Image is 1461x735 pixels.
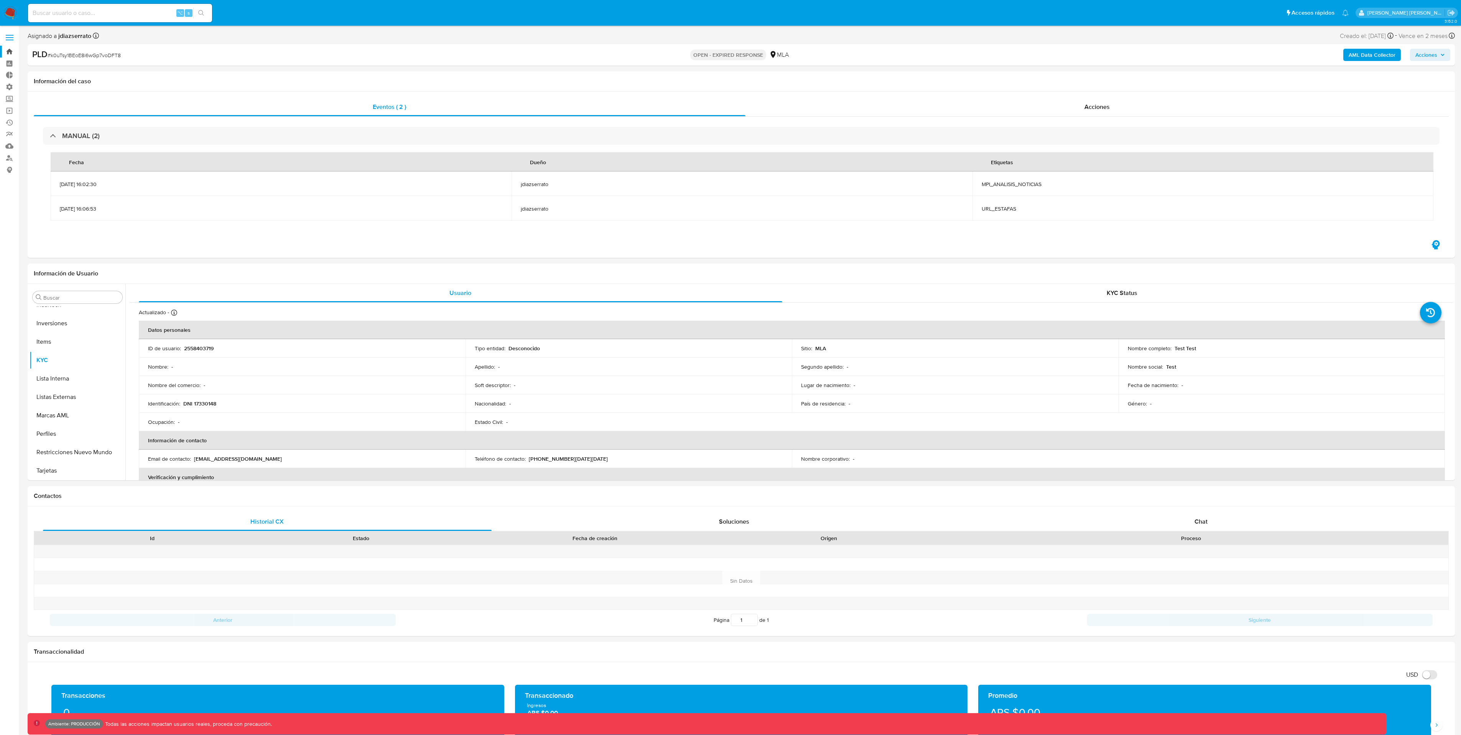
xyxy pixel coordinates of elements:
[148,382,201,389] p: Nombre del comercio :
[34,492,1449,500] h1: Contactos
[521,181,963,188] span: jdiazserrato
[34,648,1449,656] h1: Transaccionalidad
[1128,382,1178,389] p: Fecha de nacimiento :
[204,382,205,389] p: -
[854,382,855,389] p: -
[148,400,180,407] p: Identificación :
[767,616,769,624] span: 1
[148,455,191,462] p: Email de contacto :
[509,400,511,407] p: -
[148,363,168,370] p: Nombre :
[103,720,272,728] p: Todas las acciones impactan usuarios reales, proceda con precaución.
[60,181,502,188] span: [DATE] 16:02:30
[801,400,846,407] p: País de residencia :
[60,153,93,171] div: Fecha
[1087,614,1433,626] button: Siguiente
[34,77,1449,85] h1: Información del caso
[62,132,100,140] h3: MANUAL (2)
[521,153,555,171] div: Dueño
[43,127,1440,145] div: MANUAL (2)
[48,722,100,725] p: Ambiente: PRODUCCIÓN
[30,388,125,406] button: Listas Externas
[801,382,851,389] p: Lugar de nacimiento :
[30,333,125,351] button: Items
[982,153,1022,171] div: Etiquetas
[373,102,406,111] span: Eventos ( 2 )
[30,443,125,461] button: Restricciones Nuevo Mundo
[529,455,608,462] p: [PHONE_NUMBER][DATE][DATE]
[982,205,1424,212] span: URL_ESTAFAS
[1367,9,1445,16] p: leidy.martinez@mercadolibre.com.co
[57,31,91,40] b: jdiazserrato
[508,345,540,352] p: Desconocido
[188,9,190,16] span: s
[36,294,42,300] button: Buscar
[139,468,1445,486] th: Verificación y cumplimiento
[178,419,179,425] p: -
[48,51,121,59] span: # k0uTsy1BEoE8i6wGp7voDFT8
[53,534,251,542] div: Id
[1343,49,1401,61] button: AML Data Collector
[498,363,500,370] p: -
[139,321,1445,339] th: Datos personales
[1175,345,1196,352] p: Test Test
[30,406,125,425] button: Marcas AML
[801,363,844,370] p: Segundo apellido :
[262,534,460,542] div: Estado
[815,345,826,352] p: MLA
[475,419,503,425] p: Estado Civil :
[475,382,511,389] p: Soft descriptor :
[60,205,502,212] span: [DATE] 16:06:53
[1395,31,1397,41] span: -
[1447,9,1455,17] a: Salir
[1398,32,1448,40] span: Vence en 2 meses
[28,8,212,18] input: Buscar usuario o caso...
[148,345,181,352] p: ID de usuario :
[30,351,125,369] button: KYC
[30,425,125,443] button: Perfiles
[801,455,850,462] p: Nombre corporativo :
[34,270,98,277] h1: Información de Usuario
[1128,363,1163,370] p: Nombre social :
[30,461,125,480] button: Tarjetas
[139,309,169,316] p: Actualizado -
[847,363,848,370] p: -
[43,294,119,301] input: Buscar
[250,517,284,526] span: Historial CX
[1166,363,1176,370] p: Test
[514,382,515,389] p: -
[690,49,766,60] p: OPEN - EXPIRED RESPONSE
[1084,102,1110,111] span: Acciones
[1128,345,1171,352] p: Nombre completo :
[28,32,91,40] span: Asignado a
[193,8,209,18] button: search-icon
[1340,31,1394,41] div: Creado el: [DATE]
[769,51,789,59] div: MLA
[521,205,963,212] span: jdiazserrato
[30,369,125,388] button: Lista Interna
[853,455,854,462] p: -
[506,419,508,425] p: -
[471,534,719,542] div: Fecha de creación
[184,345,214,352] p: 2558403719
[1194,517,1208,526] span: Chat
[148,419,175,425] p: Ocupación :
[475,345,505,352] p: Tipo entidad :
[719,517,749,526] span: Soluciones
[982,181,1424,188] span: MPI_ANALISIS_NOTICIAS
[449,288,471,297] span: Usuario
[475,400,506,407] p: Nacionalidad :
[1415,49,1437,61] span: Acciones
[730,534,928,542] div: Origen
[1107,288,1137,297] span: KYC Status
[849,400,850,407] p: -
[714,614,769,626] span: Página de
[475,455,526,462] p: Teléfono de contacto :
[475,363,495,370] p: Apellido :
[1342,10,1349,16] a: Notificaciones
[939,534,1443,542] div: Proceso
[171,363,173,370] p: -
[801,345,812,352] p: Sitio :
[1349,49,1395,61] b: AML Data Collector
[1150,400,1152,407] p: -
